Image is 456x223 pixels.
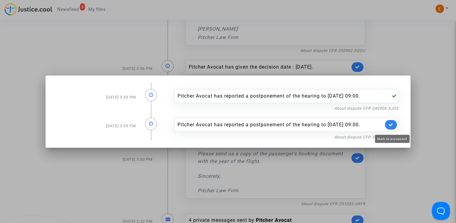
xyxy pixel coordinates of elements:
[334,135,399,139] a: About dispute CFR-240911-XFG9
[432,202,450,220] iframe: Help Scout Beacon - Open
[334,106,399,111] a: About dispute CFR-240906-XJGE
[178,121,383,128] div: Pitcher Avocat has reported a postponement of the hearing to [DATE] 09:00.
[53,83,140,112] div: [DATE] 3:55 PM
[178,92,383,100] div: Pitcher Avocat has reported a postponement of the hearing to [DATE] 09:00.
[53,112,140,141] div: [DATE] 3:55 PM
